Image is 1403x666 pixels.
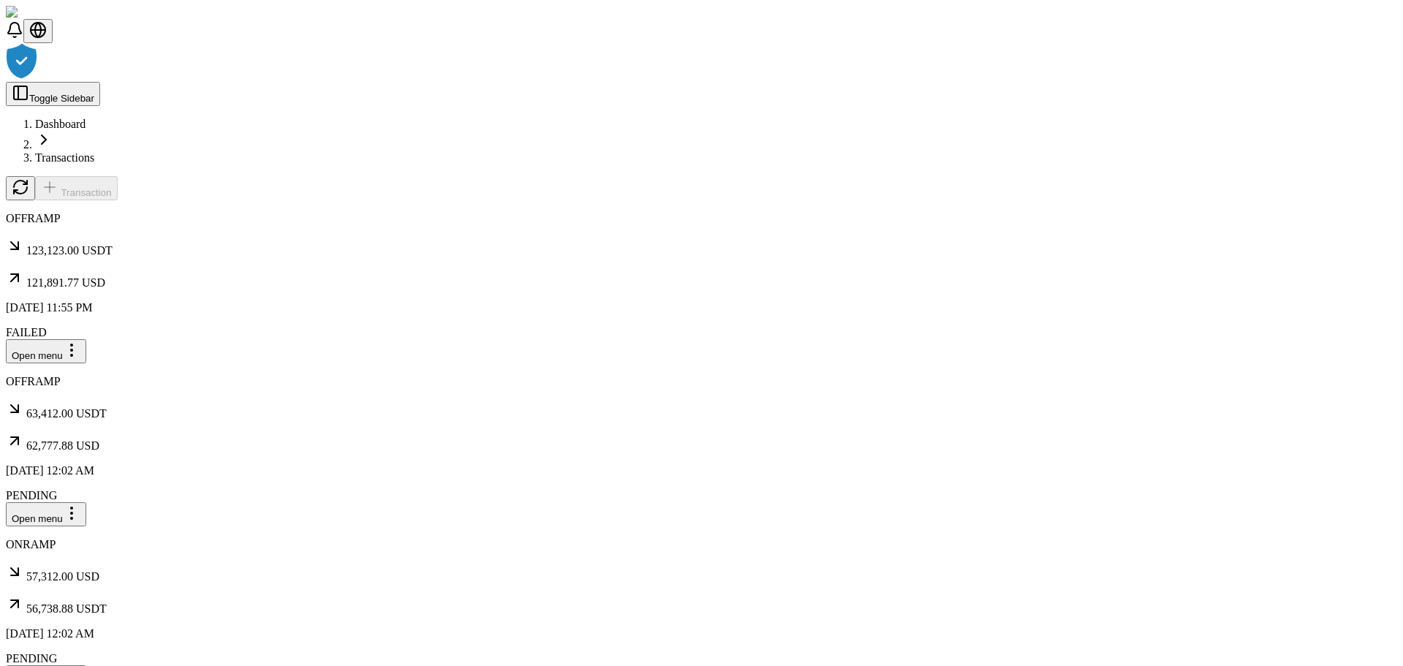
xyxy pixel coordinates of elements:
p: [DATE] 12:02 AM [6,464,1397,477]
button: Open menu [6,339,86,363]
span: Open menu [12,350,63,361]
p: 63,412.00 USDT [6,400,1397,420]
span: Toggle Sidebar [29,93,94,104]
p: OFFRAMP [6,212,1397,225]
p: [DATE] 12:02 AM [6,627,1397,640]
p: 123,123.00 USDT [6,237,1397,257]
div: FAILED [6,326,1397,339]
nav: breadcrumb [6,118,1397,164]
img: ShieldPay Logo [6,6,93,19]
a: Transactions [35,151,94,164]
p: OFFRAMP [6,375,1397,388]
button: Toggle Sidebar [6,82,100,106]
p: 56,738.88 USDT [6,595,1397,616]
span: Open menu [12,513,63,524]
button: Transaction [35,176,118,200]
a: Dashboard [35,118,85,130]
p: 62,777.88 USD [6,432,1397,453]
div: PENDING [6,489,1397,502]
p: [DATE] 11:55 PM [6,301,1397,314]
p: ONRAMP [6,538,1397,551]
div: PENDING [6,652,1397,665]
span: Transaction [61,187,111,198]
p: 121,891.77 USD [6,269,1397,290]
p: 57,312.00 USD [6,563,1397,583]
button: Open menu [6,502,86,526]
